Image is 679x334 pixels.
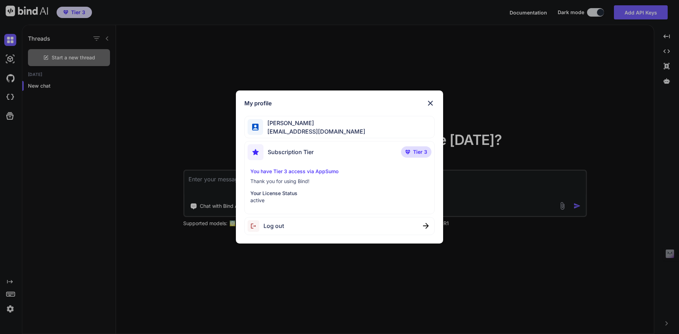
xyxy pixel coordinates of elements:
span: Tier 3 [413,148,427,156]
span: Subscription Tier [268,148,314,156]
span: [EMAIL_ADDRESS][DOMAIN_NAME] [263,127,365,136]
h1: My profile [244,99,272,107]
img: logout [248,220,263,232]
p: Thank you for using Bind! [250,178,429,185]
img: subscription [248,144,263,160]
span: Log out [263,222,284,230]
img: profile [252,124,259,130]
span: [PERSON_NAME] [263,119,365,127]
p: Your License Status [250,190,429,197]
p: active [250,197,429,204]
img: close [426,99,435,107]
img: close [423,223,429,229]
p: You have Tier 3 access via AppSumo [250,168,429,175]
img: premium [405,150,410,154]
